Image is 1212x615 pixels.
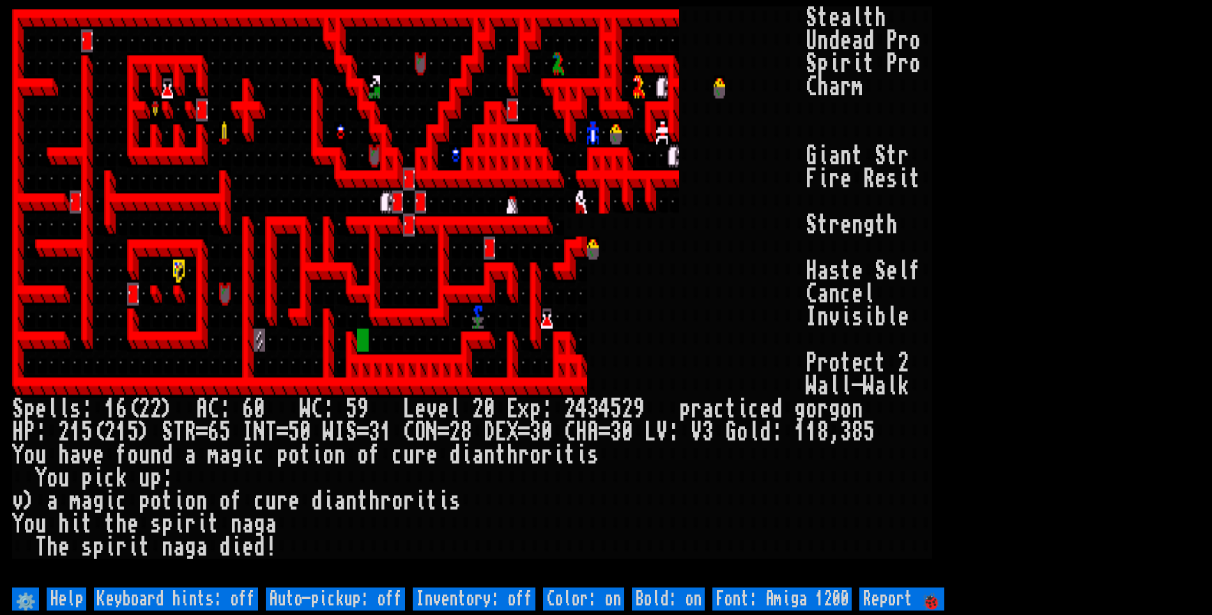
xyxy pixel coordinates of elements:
div: e [840,167,852,191]
div: a [817,260,829,283]
div: n [150,444,162,467]
div: l [852,6,863,29]
div: S [346,421,357,444]
div: 1 [794,421,806,444]
div: e [840,214,852,237]
div: g [863,214,875,237]
div: 0 [300,421,311,444]
div: H [12,421,24,444]
div: s [587,444,599,467]
div: 9 [633,398,645,421]
div: = [357,421,369,444]
div: c [714,398,725,421]
div: L [645,421,656,444]
div: a [829,75,840,98]
div: 2 [139,398,150,421]
div: c [254,490,265,513]
div: : [81,398,93,421]
div: l [886,375,898,398]
div: C [564,421,576,444]
div: o [357,444,369,467]
div: 2 [104,421,116,444]
div: h [58,444,70,467]
div: r [817,398,829,421]
div: u [403,444,415,467]
div: d [771,398,783,421]
div: e [438,398,449,421]
div: i [898,167,909,191]
div: e [760,398,771,421]
div: h [875,6,886,29]
div: c [104,467,116,490]
div: r [840,52,852,75]
div: = [518,421,530,444]
div: C [806,283,817,306]
div: e [35,398,47,421]
div: g [794,398,806,421]
div: i [93,467,104,490]
input: Bold: on [632,588,705,611]
div: I [334,421,346,444]
input: Help [47,588,86,611]
input: Font: Amiga 1200 [712,588,852,611]
div: t [852,144,863,167]
div: S [806,214,817,237]
div: t [909,167,921,191]
div: o [806,398,817,421]
div: a [852,29,863,52]
div: h [886,214,898,237]
div: T [265,421,277,444]
div: n [334,444,346,467]
div: t [863,6,875,29]
div: : [323,398,334,421]
div: o [530,444,541,467]
div: e [829,6,840,29]
div: t [564,444,576,467]
div: p [139,490,150,513]
div: l [449,398,461,421]
div: t [817,6,829,29]
div: G [725,421,737,444]
div: : [162,467,173,490]
div: a [185,444,196,467]
div: f [909,260,921,283]
div: 5 [219,421,231,444]
div: R [185,421,196,444]
div: 5 [81,421,93,444]
div: r [898,144,909,167]
div: S [875,144,886,167]
div: 0 [254,398,265,421]
div: : [541,398,553,421]
div: e [898,306,909,329]
div: 6 [208,421,219,444]
div: x [518,398,530,421]
div: g [231,444,242,467]
div: W [863,375,875,398]
div: v [81,444,93,467]
div: I [806,306,817,329]
div: u [35,444,47,467]
div: i [576,444,587,467]
div: i [817,167,829,191]
input: Color: on [543,588,624,611]
div: c [840,283,852,306]
div: C [403,421,415,444]
div: o [219,490,231,513]
div: o [127,444,139,467]
div: O [415,421,426,444]
div: t [863,52,875,75]
div: k [898,375,909,398]
div: i [817,144,829,167]
div: H [806,260,817,283]
div: o [323,444,334,467]
div: 8 [817,421,829,444]
div: u [139,444,150,467]
div: n [852,214,863,237]
div: h [817,75,829,98]
div: 5 [288,421,300,444]
div: V [656,421,668,444]
div: m [70,490,81,513]
input: Report 🐞 [859,588,944,611]
div: I [242,421,254,444]
div: u [139,467,150,490]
